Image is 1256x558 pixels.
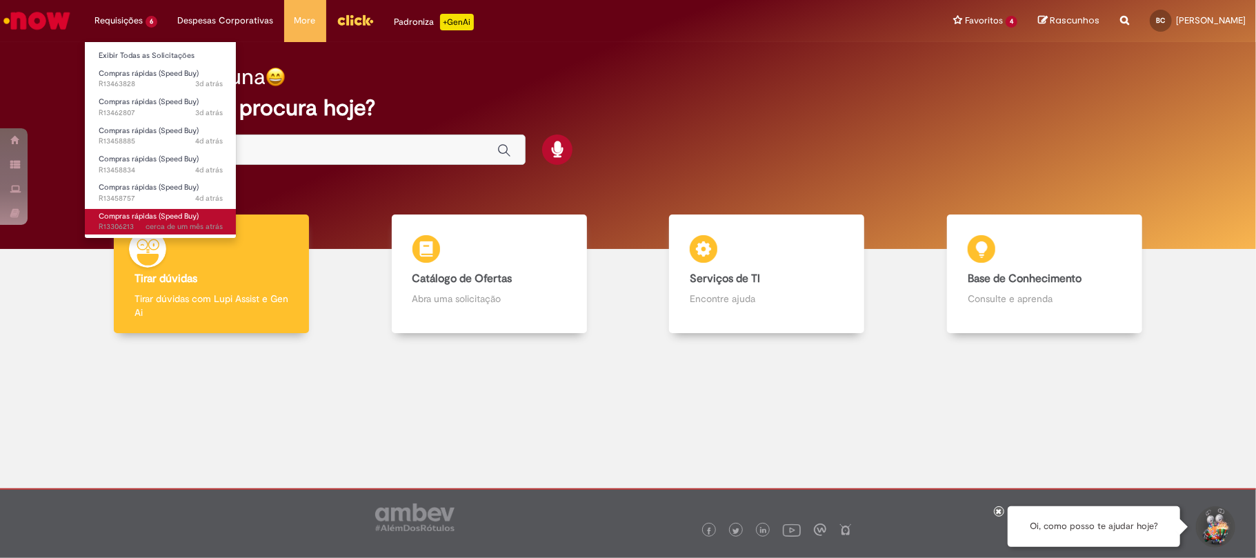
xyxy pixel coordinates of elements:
span: R13463828 [99,79,223,90]
span: R13306213 [99,221,223,232]
p: +GenAi [440,14,474,30]
a: Aberto R13306213 : Compras rápidas (Speed Buy) [85,209,237,235]
p: Tirar dúvidas com Lupi Assist e Gen Ai [134,292,288,319]
a: Aberto R13458757 : Compras rápidas (Speed Buy) [85,180,237,206]
img: happy-face.png [266,67,286,87]
a: Tirar dúvidas Tirar dúvidas com Lupi Assist e Gen Ai [72,215,350,334]
a: Aberto R13458885 : Compras rápidas (Speed Buy) [85,123,237,149]
button: Iniciar Conversa de Suporte [1194,506,1235,548]
img: logo_footer_ambev_rotulo_gray.png [375,504,455,531]
img: ServiceNow [1,7,72,34]
time: 29/08/2025 14:52:35 [195,108,223,118]
img: click_logo_yellow_360x200.png [337,10,374,30]
ul: Requisições [84,41,237,239]
span: Compras rápidas (Speed Buy) [99,182,199,192]
time: 28/08/2025 15:55:21 [195,136,223,146]
span: 3d atrás [195,108,223,118]
div: Oi, como posso te ajudar hoje? [1008,506,1180,547]
time: 28/08/2025 15:47:24 [195,165,223,175]
span: R13462807 [99,108,223,119]
b: Base de Conhecimento [968,272,1081,286]
p: Encontre ajuda [690,292,844,306]
a: Rascunhos [1038,14,1099,28]
span: 4d atrás [195,193,223,203]
span: Requisições [94,14,143,28]
img: logo_footer_linkedin.png [760,527,767,535]
span: [PERSON_NAME] [1176,14,1246,26]
p: Abra uma solicitação [412,292,566,306]
span: More [295,14,316,28]
b: Serviços de TI [690,272,760,286]
b: Tirar dúvidas [134,272,197,286]
span: Compras rápidas (Speed Buy) [99,154,199,164]
span: 6 [146,16,157,28]
span: Compras rápidas (Speed Buy) [99,211,199,221]
span: 4d atrás [195,165,223,175]
img: logo_footer_naosei.png [839,524,852,536]
span: Despesas Corporativas [178,14,274,28]
span: cerca de um mês atrás [146,221,223,232]
b: Catálogo de Ofertas [412,272,512,286]
a: Catálogo de Ofertas Abra uma solicitação [350,215,628,334]
img: logo_footer_facebook.png [706,528,712,535]
a: Aberto R13462807 : Compras rápidas (Speed Buy) [85,94,237,120]
span: Compras rápidas (Speed Buy) [99,126,199,136]
time: 29/08/2025 17:37:06 [195,79,223,89]
img: logo_footer_youtube.png [783,521,801,539]
a: Base de Conhecimento Consulte e aprenda [906,215,1184,334]
a: Serviços de TI Encontre ajuda [628,215,906,334]
span: Rascunhos [1050,14,1099,27]
time: 28/08/2025 15:37:57 [195,193,223,203]
div: Padroniza [395,14,474,30]
img: logo_footer_workplace.png [814,524,826,536]
a: Aberto R13463828 : Compras rápidas (Speed Buy) [85,66,237,92]
span: 4 [1006,16,1017,28]
span: R13458757 [99,193,223,204]
span: 3d atrás [195,79,223,89]
span: Compras rápidas (Speed Buy) [99,97,199,107]
span: R13458834 [99,165,223,176]
img: logo_footer_twitter.png [732,528,739,535]
span: Favoritos [965,14,1003,28]
a: Exibir Todas as Solicitações [85,48,237,63]
span: R13458885 [99,136,223,147]
p: Consulte e aprenda [968,292,1122,306]
h2: O que você procura hoje? [115,96,1141,120]
a: Aberto R13458834 : Compras rápidas (Speed Buy) [85,152,237,177]
span: BC [1157,16,1166,25]
span: 4d atrás [195,136,223,146]
span: Compras rápidas (Speed Buy) [99,68,199,79]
